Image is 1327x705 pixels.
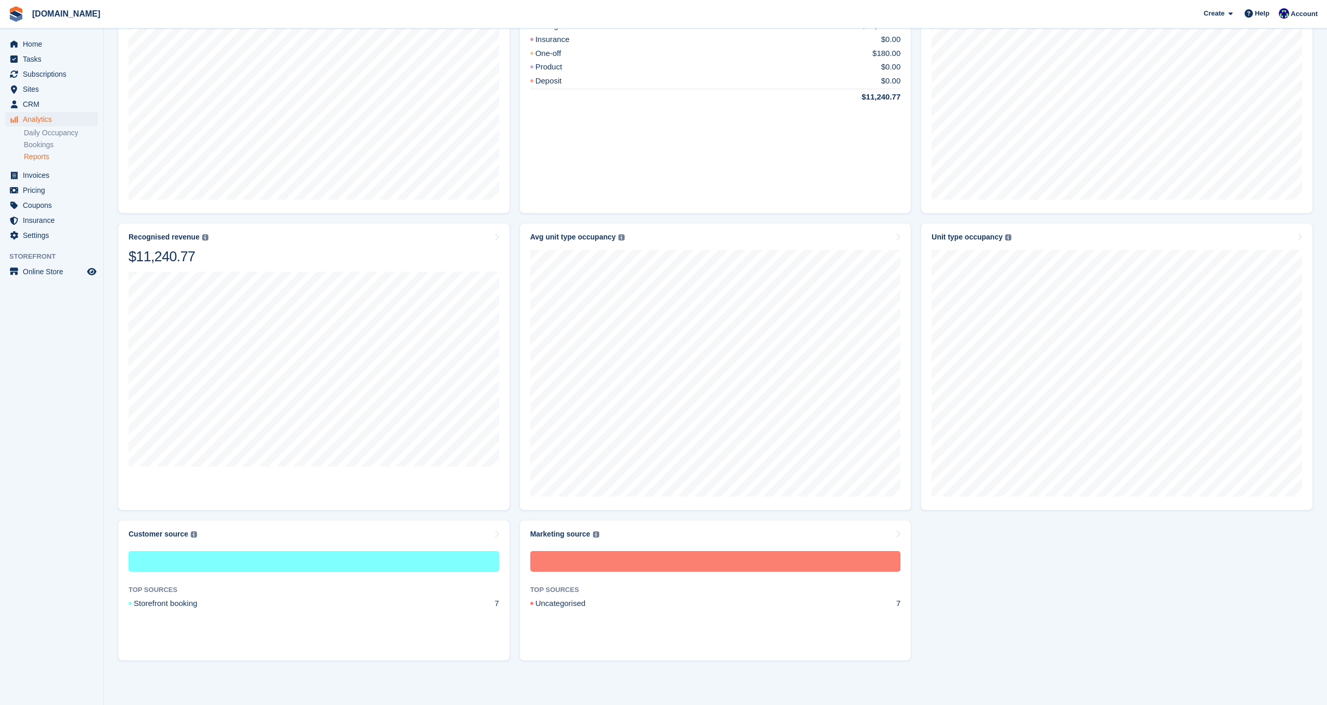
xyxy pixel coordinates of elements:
[881,34,901,46] div: $0.00
[5,264,98,279] a: menu
[837,91,900,103] div: $11,240.77
[8,6,24,22] img: stora-icon-8386f47178a22dfd0bd8f6a31ec36ba5ce8667c1dd55bd0f319d3a0aa187defe.svg
[23,97,85,111] span: CRM
[530,530,590,539] div: Marketing source
[24,152,98,162] a: Reports
[530,34,595,46] div: Insurance
[86,265,98,278] a: Preview store
[881,61,901,73] div: $0.00
[129,551,499,572] div: Storefront booking
[896,598,900,610] div: 7
[23,67,85,81] span: Subscriptions
[530,48,586,60] div: One-off
[530,75,587,87] div: Deposit
[931,233,1003,242] div: Unit type occupancy
[23,264,85,279] span: Online Store
[23,37,85,51] span: Home
[5,183,98,198] a: menu
[530,551,901,572] div: Uncategorised
[24,128,98,138] a: Daily Occupancy
[23,198,85,213] span: Coupons
[5,37,98,51] a: menu
[129,584,499,595] div: TOP SOURCES
[23,168,85,182] span: Invoices
[5,52,98,66] a: menu
[129,233,200,242] div: Recognised revenue
[1005,234,1011,241] img: icon-info-grey-7440780725fd019a000dd9b08b2336e03edf1995a4989e88bcd33f0948082b44.svg
[872,48,900,60] div: $180.00
[5,198,98,213] a: menu
[191,531,197,538] img: icon-info-grey-7440780725fd019a000dd9b08b2336e03edf1995a4989e88bcd33f0948082b44.svg
[881,75,901,87] div: $0.00
[1255,8,1269,19] span: Help
[5,97,98,111] a: menu
[202,234,208,241] img: icon-info-grey-7440780725fd019a000dd9b08b2336e03edf1995a4989e88bcd33f0948082b44.svg
[495,598,499,610] div: 7
[1279,8,1289,19] img: Mike Gruttadaro
[129,530,188,539] div: Customer source
[28,5,105,22] a: [DOMAIN_NAME]
[23,183,85,198] span: Pricing
[5,82,98,96] a: menu
[9,251,103,262] span: Storefront
[23,228,85,243] span: Settings
[23,82,85,96] span: Sites
[530,233,616,242] div: Avg unit type occupancy
[530,598,611,610] div: Uncategorised
[23,213,85,228] span: Insurance
[1204,8,1224,19] span: Create
[618,234,625,241] img: icon-info-grey-7440780725fd019a000dd9b08b2336e03edf1995a4989e88bcd33f0948082b44.svg
[530,61,587,73] div: Product
[24,140,98,150] a: Bookings
[530,584,901,595] div: TOP SOURCES
[5,67,98,81] a: menu
[129,248,208,265] div: $11,240.77
[23,52,85,66] span: Tasks
[129,598,222,610] div: Storefront booking
[5,168,98,182] a: menu
[5,213,98,228] a: menu
[23,112,85,126] span: Analytics
[5,112,98,126] a: menu
[1291,9,1318,19] span: Account
[593,531,599,538] img: icon-info-grey-7440780725fd019a000dd9b08b2336e03edf1995a4989e88bcd33f0948082b44.svg
[5,228,98,243] a: menu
